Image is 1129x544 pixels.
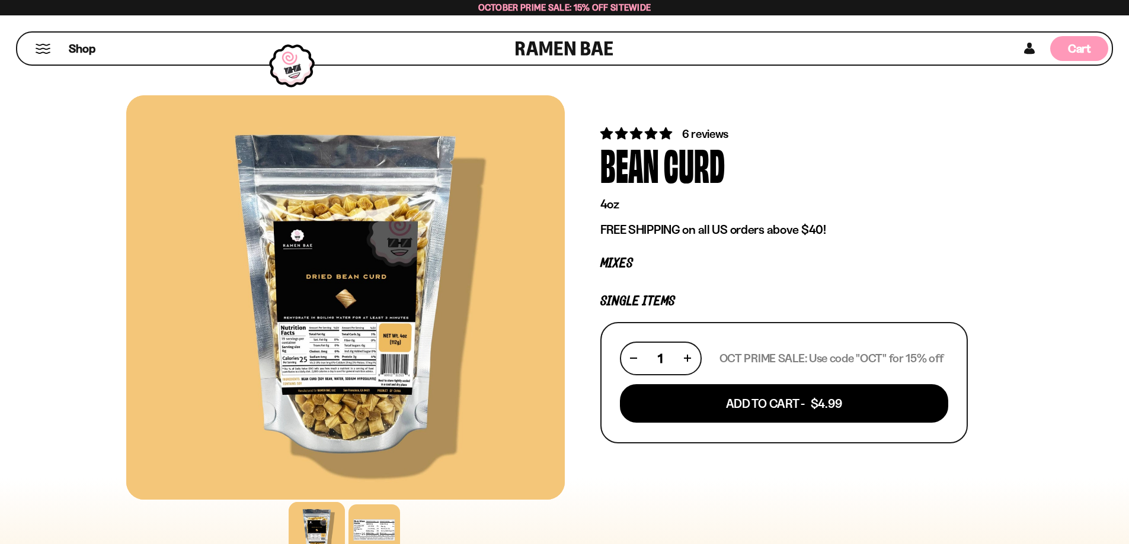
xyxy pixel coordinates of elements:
[478,2,651,13] span: October Prime Sale: 15% off Sitewide
[620,384,948,423] button: Add To Cart - $4.99
[69,36,95,61] a: Shop
[1050,33,1108,65] div: Cart
[658,351,663,366] span: 1
[69,41,95,57] span: Shop
[600,296,968,307] p: Single Items
[664,142,725,186] div: Curd
[600,142,659,186] div: Bean
[600,258,968,269] p: Mixes
[719,351,944,366] p: OCT PRIME SALE: Use code "OCT" for 15% off
[1068,41,1091,56] span: Cart
[682,127,728,141] span: 6 reviews
[600,197,968,212] p: 4oz
[600,222,968,237] p: FREE SHIPPING on all US orders above $40!
[35,44,51,54] button: Mobile Menu Trigger
[600,126,674,141] span: 5.00 stars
